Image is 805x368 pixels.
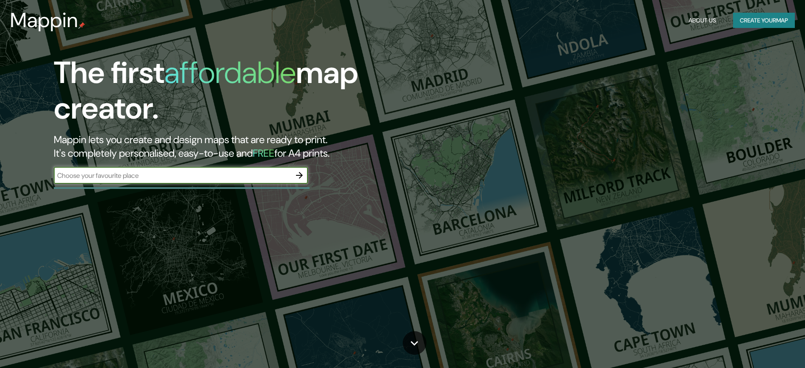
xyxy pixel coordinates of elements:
[733,13,795,28] button: Create yourmap
[685,13,719,28] button: About Us
[54,171,291,180] input: Choose your favourite place
[10,8,78,32] h3: Mappin
[54,133,456,160] h2: Mappin lets you create and design maps that are ready to print. It's completely personalised, eas...
[78,22,85,29] img: mappin-pin
[54,55,456,133] h1: The first map creator.
[164,53,296,92] h1: affordable
[253,147,274,160] h5: FREE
